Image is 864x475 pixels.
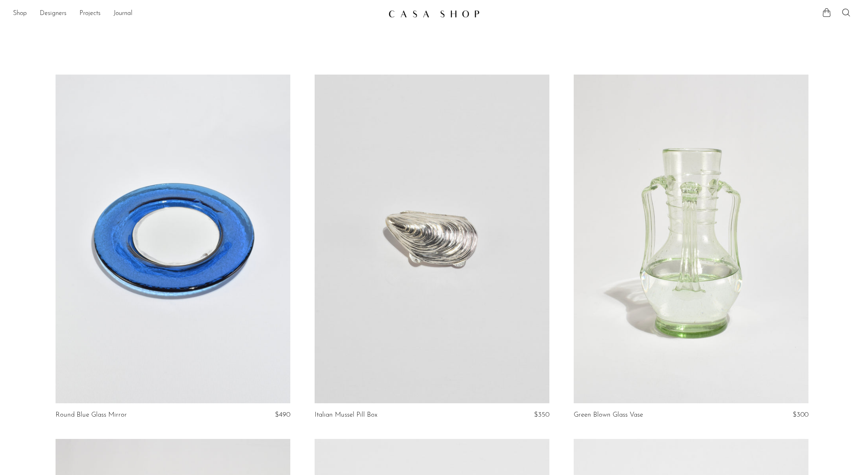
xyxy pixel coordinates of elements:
[574,411,643,419] a: Green Blown Glass Vase
[275,411,290,418] span: $490
[79,9,101,19] a: Projects
[534,411,549,418] span: $350
[13,7,382,21] nav: Desktop navigation
[13,9,27,19] a: Shop
[56,411,127,419] a: Round Blue Glass Mirror
[114,9,133,19] a: Journal
[13,7,382,21] ul: NEW HEADER MENU
[315,411,377,419] a: Italian Mussel Pill Box
[40,9,66,19] a: Designers
[793,411,808,418] span: $300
